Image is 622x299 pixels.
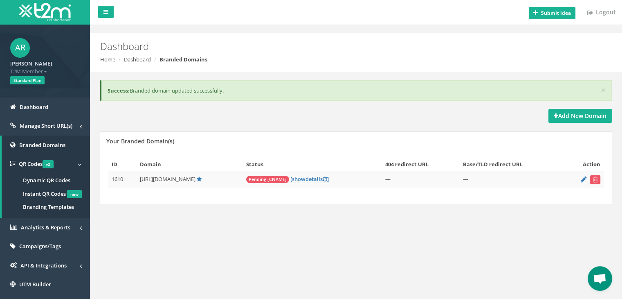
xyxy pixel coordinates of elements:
span: AR [10,38,30,58]
div: Branded domain updated successfully. [100,80,612,101]
b: Success: [108,87,130,94]
strong: Branded Domains [159,56,207,63]
span: UTM Builder [19,281,51,288]
a: Dashboard [124,56,151,63]
td: 1610 [108,172,137,188]
td: — [460,172,563,188]
span: [URL][DOMAIN_NAME] [140,175,195,183]
a: Branding Templates [2,200,90,214]
a: Default [197,175,202,183]
a: Dynamic QR Codes [2,174,90,187]
a: Open chat [588,266,612,291]
span: new [67,190,82,198]
th: Status [243,157,382,172]
span: Campaigns/Tags [19,242,61,250]
th: Domain [137,157,243,172]
span: T2M Member [10,68,80,75]
h5: Your Branded Domain(s) [106,138,174,144]
span: Branding Templates [23,203,74,211]
span: show [292,175,305,183]
span: Instant QR Codes [23,190,66,197]
th: ID [108,157,137,172]
a: [showdetails] [290,175,329,183]
span: API & Integrations [20,262,67,269]
span: Manage Short URL(s) [20,122,72,129]
a: Add New Domain [548,109,612,123]
a: Home [100,56,115,63]
button: Submit idea [529,7,575,19]
strong: Add New Domain [554,112,606,120]
a: [PERSON_NAME] T2M Member [10,58,80,75]
th: Base/TLD redirect URL [460,157,563,172]
button: × [601,86,606,95]
span: Branded Domains [19,141,65,149]
span: Dashboard [20,103,48,111]
th: 404 redirect URL [382,157,460,172]
span: Analytics & Reports [21,224,70,231]
th: Action [563,157,604,172]
span: v2 [43,160,54,168]
img: T2M [19,3,71,21]
strong: [PERSON_NAME] [10,60,52,67]
span: QR Codes [19,160,54,168]
span: Pending [CNAME] [246,176,289,183]
b: Submit idea [541,9,571,16]
h2: Dashboard [100,41,525,52]
span: Standard Plan [10,76,45,84]
a: Instant QR Codes new [2,187,90,201]
span: Dynamic QR Codes [23,177,70,184]
td: — [382,172,460,188]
